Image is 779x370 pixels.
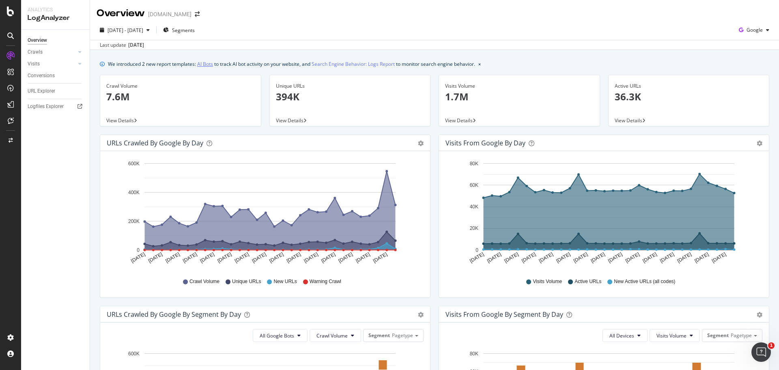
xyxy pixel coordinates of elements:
text: [DATE] [538,251,554,264]
text: [DATE] [147,251,164,264]
div: gear [757,312,762,318]
text: [DATE] [372,251,388,264]
text: [DATE] [165,251,181,264]
div: Overview [28,36,47,45]
button: Crawl Volume [310,329,361,342]
text: [DATE] [504,251,520,264]
div: Conversions [28,71,55,80]
div: Visits [28,60,40,68]
span: Crawl Volume [189,278,219,285]
span: Segment [707,332,729,339]
div: [DOMAIN_NAME] [148,10,192,18]
text: [DATE] [303,251,319,264]
text: 80K [470,351,478,357]
text: [DATE] [486,251,502,264]
text: 600K [128,351,140,357]
text: [DATE] [659,251,675,264]
text: [DATE] [268,251,284,264]
span: View Details [445,117,473,124]
p: 394K [276,90,424,104]
text: 80K [470,161,478,167]
div: Overview [97,6,145,20]
div: Analytics [28,6,83,13]
div: info banner [100,60,769,68]
div: [DATE] [128,41,144,49]
text: [DATE] [320,251,336,264]
span: View Details [106,117,134,124]
div: URLs Crawled by Google by day [107,139,203,147]
a: Logfiles Explorer [28,102,84,111]
text: [DATE] [286,251,302,264]
span: Visits Volume [656,332,686,339]
text: [DATE] [216,251,232,264]
span: New Active URLs (all codes) [614,278,675,285]
span: Segment [368,332,390,339]
button: close banner [476,58,483,70]
a: Crawls [28,48,76,56]
text: [DATE] [199,251,215,264]
text: [DATE] [676,251,693,264]
text: [DATE] [251,251,267,264]
text: 400K [128,190,140,195]
span: Active URLs [575,278,601,285]
div: Visits from Google by day [445,139,525,147]
div: Visits Volume [445,82,594,90]
div: arrow-right-arrow-left [195,11,200,17]
span: Segments [172,27,195,34]
span: New URLs [273,278,297,285]
text: [DATE] [572,251,589,264]
p: 1.7M [445,90,594,104]
button: Google [736,24,773,37]
span: Pagetype [731,332,752,339]
text: 40K [470,204,478,210]
button: Segments [160,24,198,37]
a: Overview [28,36,84,45]
span: Google [747,26,763,33]
text: 200K [128,219,140,224]
div: Visits from Google By Segment By Day [445,310,563,318]
text: [DATE] [338,251,354,264]
div: Crawls [28,48,43,56]
text: [DATE] [521,251,537,264]
div: Logfiles Explorer [28,102,64,111]
text: [DATE] [607,251,623,264]
div: We introduced 2 new report templates: to track AI bot activity on your website, and to monitor se... [108,60,475,68]
text: [DATE] [130,251,146,264]
svg: A chart. [107,158,421,270]
div: Active URLs [615,82,763,90]
a: Search Engine Behavior: Logs Report [312,60,395,68]
span: 1 [768,342,775,349]
text: [DATE] [624,251,641,264]
text: 20K [470,226,478,232]
div: LogAnalyzer [28,13,83,23]
span: Crawl Volume [316,332,348,339]
iframe: Intercom live chat [751,342,771,362]
a: AI Bots [197,60,213,68]
text: 600K [128,161,140,167]
button: [DATE] - [DATE] [97,24,153,37]
div: gear [757,141,762,146]
p: 36.3K [615,90,763,104]
text: [DATE] [693,251,710,264]
text: [DATE] [555,251,571,264]
span: [DATE] - [DATE] [108,27,143,34]
span: View Details [276,117,303,124]
div: URLs Crawled by Google By Segment By Day [107,310,241,318]
text: 0 [137,247,140,253]
text: [DATE] [711,251,727,264]
div: Last update [100,41,144,49]
text: [DATE] [234,251,250,264]
a: Visits [28,60,76,68]
text: 60K [470,182,478,188]
span: Warning Crawl [310,278,341,285]
p: 7.6M [106,90,255,104]
span: View Details [615,117,642,124]
div: Unique URLs [276,82,424,90]
div: URL Explorer [28,87,55,95]
button: All Devices [603,329,648,342]
span: All Devices [609,332,634,339]
span: Unique URLs [232,278,261,285]
svg: A chart. [445,158,760,270]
